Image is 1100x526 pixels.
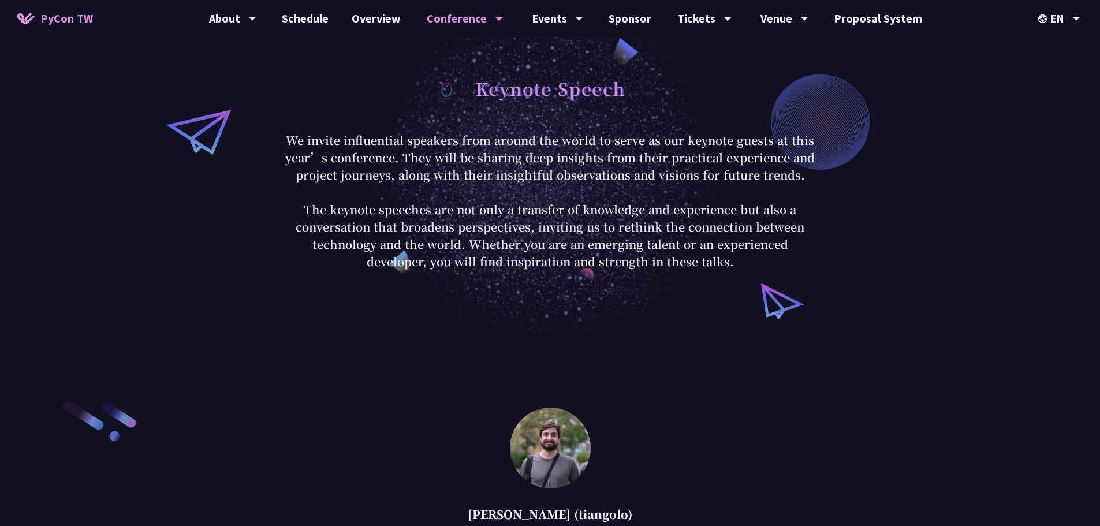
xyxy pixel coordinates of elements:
[6,4,105,33] a: PyCon TW
[1038,14,1050,23] img: Locale Icon
[475,71,625,106] h1: Keynote Speech
[40,10,93,27] span: PyCon TW
[282,132,819,270] p: We invite influential speakers from around the world to serve as our keynote guests at this year’...
[17,13,35,24] img: Home icon of PyCon TW 2025
[510,408,591,488] img: Sebastián Ramírez (tiangolo)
